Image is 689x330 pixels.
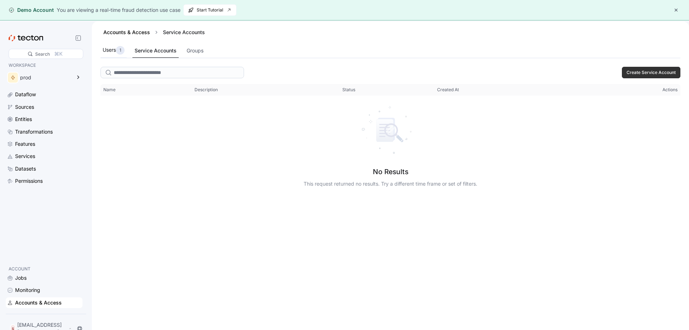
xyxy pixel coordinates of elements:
[54,50,62,58] div: ⌘K
[15,103,34,111] div: Sources
[304,180,477,187] p: This request returned no results. Try a different time frame or set of filters.
[9,6,54,14] div: Demo Account
[6,285,83,296] a: Monitoring
[373,167,408,176] div: No Results
[6,89,83,100] a: Dataflow
[188,5,232,15] span: Start Tutorial
[6,139,83,149] a: Features
[103,29,150,35] a: Accounts & Access
[15,177,43,185] div: Permissions
[6,176,83,186] a: Permissions
[194,87,218,93] span: Description
[15,286,40,294] div: Monitoring
[15,115,32,123] div: Entities
[15,152,35,160] div: Services
[6,114,83,125] a: Entities
[9,265,80,273] p: ACCOUNT
[6,126,83,137] a: Transformations
[15,140,35,148] div: Features
[6,297,83,308] a: Accounts & Access
[6,163,83,174] a: Datasets
[103,87,116,93] span: Name
[119,47,121,54] p: 1
[662,87,678,93] span: Actions
[15,128,53,136] div: Transformations
[437,87,459,93] span: Created At
[15,165,36,173] div: Datasets
[57,6,181,14] div: You are viewing a real-time fraud detection use case
[135,47,177,55] div: Service Accounts
[103,46,125,55] div: Users
[6,102,83,112] a: Sources
[342,87,355,93] span: Status
[35,51,50,57] div: Search
[9,62,80,69] p: WORKSPACE
[6,151,83,162] a: Services
[15,90,36,98] div: Dataflow
[15,299,62,307] div: Accounts & Access
[20,75,71,80] div: prod
[627,67,676,78] span: Create Service Account
[622,67,680,78] button: Create Service Account
[160,29,208,36] div: Service Accounts
[6,273,83,283] a: Jobs
[183,4,236,16] button: Start Tutorial
[15,274,27,282] div: Jobs
[187,47,203,55] div: Groups
[9,49,83,59] div: Search⌘K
